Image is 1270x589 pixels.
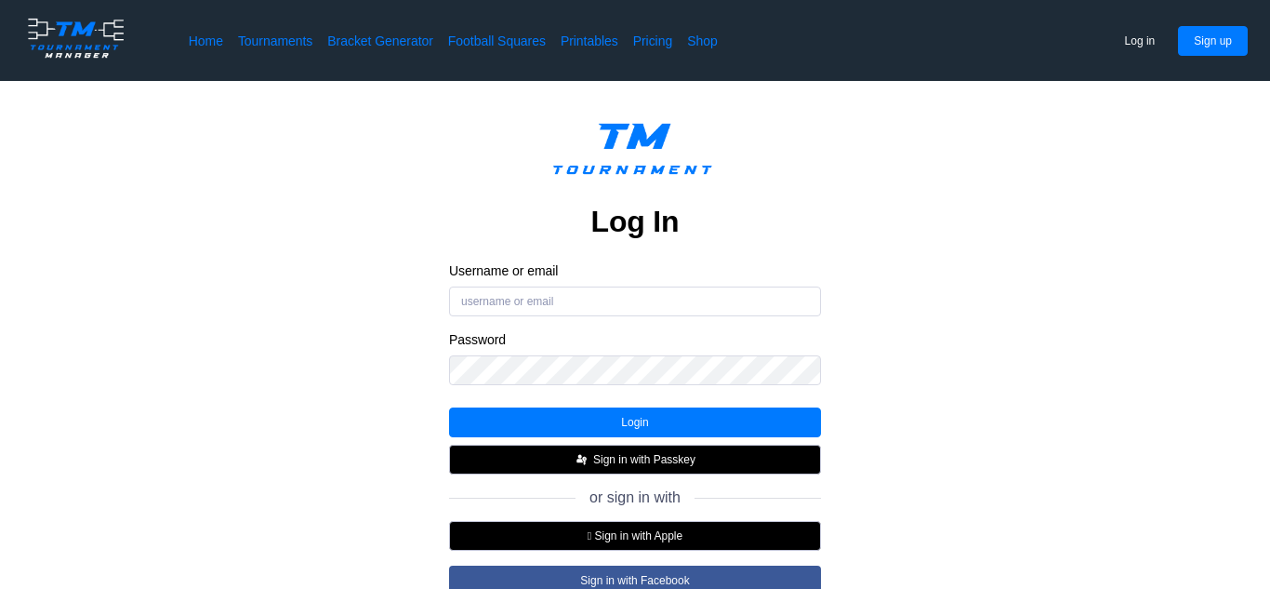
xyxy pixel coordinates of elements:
[1109,26,1171,56] button: Log in
[449,408,821,437] button: Login
[327,32,433,50] a: Bracket Generator
[189,32,223,50] a: Home
[561,32,618,50] a: Printables
[449,262,821,279] label: Username or email
[449,287,821,316] input: username or email
[449,521,821,551] button:  Sign in with Apple
[687,32,718,50] a: Shop
[575,452,589,467] img: FIDO_Passkey_mark_A_white.b30a49376ae8d2d8495b153dc42f1869.svg
[449,445,821,475] button: Sign in with Passkey
[589,489,681,506] span: or sign in with
[238,32,312,50] a: Tournaments
[449,331,821,348] label: Password
[448,32,546,50] a: Football Squares
[22,15,129,61] img: logo.ffa97a18e3bf2c7d.png
[1178,26,1248,56] button: Sign up
[538,111,732,195] img: logo.ffa97a18e3bf2c7d.png
[591,203,680,240] h2: Log In
[633,32,672,50] a: Pricing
